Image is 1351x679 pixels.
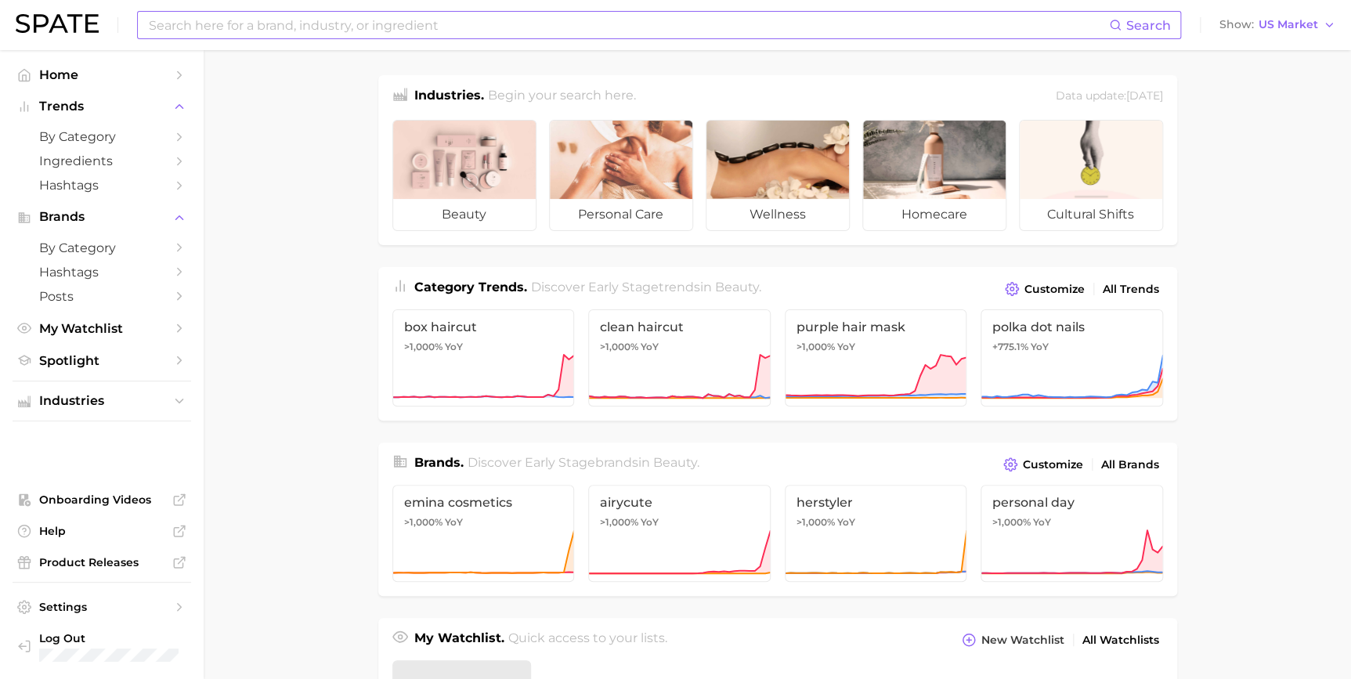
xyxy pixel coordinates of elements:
[1031,341,1049,353] span: YoY
[549,120,693,231] a: personal care
[981,485,1163,582] a: personal day>1,000% YoY
[468,455,699,470] span: Discover Early Stage brands in .
[1033,516,1051,529] span: YoY
[39,265,164,280] span: Hashtags
[16,14,99,33] img: SPATE
[588,485,771,582] a: airycute>1,000% YoY
[13,125,191,149] a: by Category
[1019,120,1163,231] a: cultural shifts
[445,341,463,353] span: YoY
[1219,20,1254,29] span: Show
[797,341,835,352] span: >1,000%
[13,284,191,309] a: Posts
[508,629,667,651] h2: Quick access to your lists.
[706,199,849,230] span: wellness
[1056,86,1163,107] div: Data update: [DATE]
[992,516,1031,528] span: >1,000%
[39,353,164,368] span: Spotlight
[641,516,659,529] span: YoY
[600,341,638,352] span: >1,000%
[797,516,835,528] span: >1,000%
[414,280,527,294] span: Category Trends .
[13,627,191,666] a: Log out. Currently logged in with e-mail david.lucas@loreal.com.
[797,320,955,334] span: purple hair mask
[39,631,179,645] span: Log Out
[600,320,759,334] span: clean haircut
[414,455,464,470] span: Brands .
[13,95,191,118] button: Trends
[981,634,1064,647] span: New Watchlist
[39,600,164,614] span: Settings
[39,240,164,255] span: by Category
[837,516,855,529] span: YoY
[1023,458,1083,471] span: Customize
[641,341,659,353] span: YoY
[992,495,1151,510] span: personal day
[13,236,191,260] a: by Category
[488,86,636,107] h2: Begin your search here.
[981,309,1163,406] a: polka dot nails+775.1% YoY
[1103,283,1159,296] span: All Trends
[999,453,1086,475] button: Customize
[39,394,164,408] span: Industries
[1101,458,1159,471] span: All Brands
[13,316,191,341] a: My Watchlist
[404,341,443,352] span: >1,000%
[13,551,191,574] a: Product Releases
[393,199,536,230] span: beauty
[13,63,191,87] a: Home
[1001,278,1088,300] button: Customize
[39,67,164,82] span: Home
[39,99,164,114] span: Trends
[404,516,443,528] span: >1,000%
[715,280,759,294] span: beauty
[392,120,536,231] a: beauty
[1097,454,1163,475] a: All Brands
[992,341,1028,352] span: +775.1%
[600,516,638,528] span: >1,000%
[785,485,967,582] a: herstyler>1,000% YoY
[992,320,1151,334] span: polka dot nails
[39,210,164,224] span: Brands
[958,629,1067,651] button: New Watchlist
[13,519,191,543] a: Help
[13,205,191,229] button: Brands
[13,595,191,619] a: Settings
[1082,634,1159,647] span: All Watchlists
[404,320,563,334] span: box haircut
[39,129,164,144] span: by Category
[414,86,484,107] h1: Industries.
[404,495,563,510] span: emina cosmetics
[445,516,463,529] span: YoY
[1126,18,1171,33] span: Search
[13,349,191,373] a: Spotlight
[1020,199,1162,230] span: cultural shifts
[1259,20,1318,29] span: US Market
[797,495,955,510] span: herstyler
[39,524,164,538] span: Help
[39,555,164,569] span: Product Releases
[13,149,191,173] a: Ingredients
[550,199,692,230] span: personal care
[706,120,850,231] a: wellness
[13,173,191,197] a: Hashtags
[39,153,164,168] span: Ingredients
[785,309,967,406] a: purple hair mask>1,000% YoY
[39,178,164,193] span: Hashtags
[1216,15,1339,35] button: ShowUS Market
[531,280,761,294] span: Discover Early Stage trends in .
[1099,279,1163,300] a: All Trends
[39,289,164,304] span: Posts
[39,321,164,336] span: My Watchlist
[13,488,191,511] a: Onboarding Videos
[1078,630,1163,651] a: All Watchlists
[13,260,191,284] a: Hashtags
[600,495,759,510] span: airycute
[392,485,575,582] a: emina cosmetics>1,000% YoY
[147,12,1109,38] input: Search here for a brand, industry, or ingredient
[863,199,1006,230] span: homecare
[837,341,855,353] span: YoY
[862,120,1006,231] a: homecare
[1024,283,1085,296] span: Customize
[414,629,504,651] h1: My Watchlist.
